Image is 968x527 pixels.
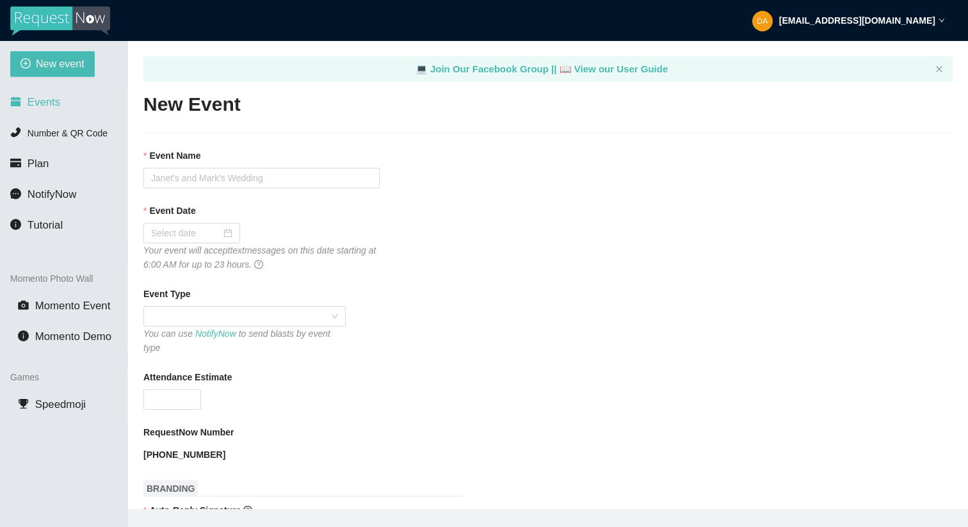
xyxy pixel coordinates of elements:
b: Event Date [149,204,195,218]
span: camera [18,300,29,311]
strong: [EMAIL_ADDRESS][DOMAIN_NAME] [779,15,935,26]
span: calendar [10,96,21,107]
span: New event [36,56,85,72]
b: Attendance Estimate [143,370,232,384]
b: Auto-Reply Signature [149,505,241,515]
img: dcbbaf9d24354a4315c88d4689724c68 [752,11,773,31]
span: Momento Demo [35,330,111,343]
span: Momento Event [35,300,111,312]
span: laptop [560,63,572,74]
span: plus-circle [20,58,31,70]
button: close [935,65,943,74]
a: laptop Join Our Facebook Group || [415,63,560,74]
span: info-circle [18,330,29,341]
h2: New Event [143,92,953,118]
span: trophy [18,398,29,409]
b: [PHONE_NUMBER] [143,450,225,460]
span: Speedmoji [35,398,86,410]
a: laptop View our User Guide [560,63,668,74]
span: close [935,65,943,73]
input: Select date [151,226,221,240]
b: Event Type [143,287,191,301]
input: Janet's and Mark's Wedding [143,168,380,188]
span: Events [28,96,60,108]
b: RequestNow Number [143,425,234,439]
span: BRANDING [143,480,198,497]
a: NotifyNow [195,328,236,339]
span: Tutorial [28,219,63,231]
span: Plan [28,158,49,170]
span: laptop [415,63,428,74]
b: Event Name [149,149,200,163]
span: credit-card [10,158,21,168]
img: RequestNow [10,6,110,36]
span: Number & QR Code [28,128,108,138]
div: You can use to send blasts by event type [143,327,346,355]
span: phone [10,127,21,138]
span: down [939,17,945,24]
span: message [10,188,21,199]
span: info-circle [10,219,21,230]
span: question-circle [243,506,252,515]
button: plus-circleNew event [10,51,95,77]
span: question-circle [254,260,263,269]
span: NotifyNow [28,188,76,200]
i: Your event will accept text messages on this date starting at 6:00 AM for up to 23 hours. [143,245,376,270]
